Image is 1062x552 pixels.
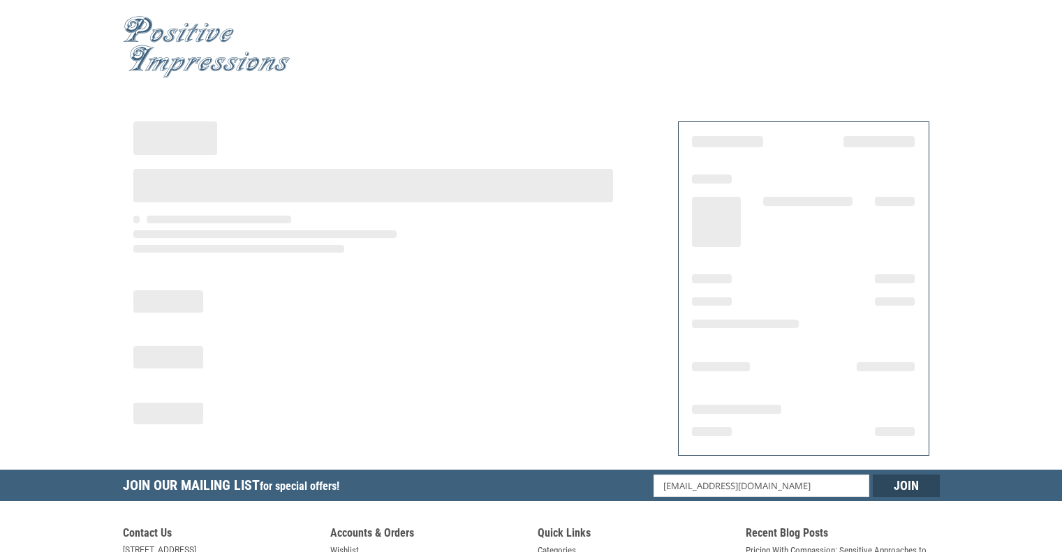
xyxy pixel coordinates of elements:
h5: Join Our Mailing List [123,470,346,505]
input: Email [654,475,869,497]
span: for special offers! [260,479,339,493]
h5: Contact Us [123,526,317,544]
img: Positive Impressions [123,16,290,78]
h5: Quick Links [538,526,732,544]
input: Join [873,475,940,497]
h5: Recent Blog Posts [746,526,940,544]
h5: Accounts & Orders [330,526,524,544]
